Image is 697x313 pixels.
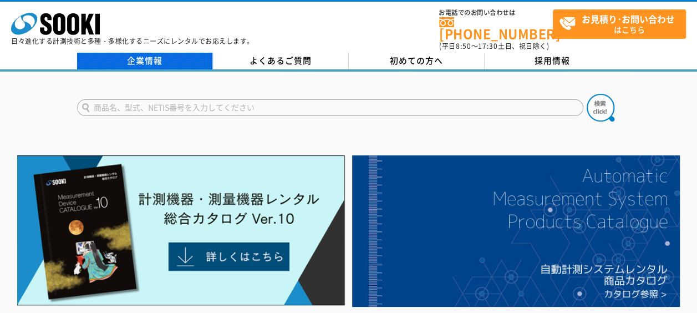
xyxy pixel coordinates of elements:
[17,155,345,306] img: Catalog Ver10
[485,53,620,69] a: 採用情報
[213,53,349,69] a: よくあるご質問
[582,12,675,26] strong: お見積り･お問い合わせ
[77,99,583,116] input: 商品名、型式、NETIS番号を入力してください
[352,155,680,307] img: 自動計測システムカタログ
[439,9,553,16] span: お電話でのお問い合わせは
[478,41,498,51] span: 17:30
[456,41,471,51] span: 8:50
[553,9,686,39] a: お見積り･お問い合わせはこちら
[559,10,685,38] span: はこちら
[439,17,553,40] a: [PHONE_NUMBER]
[77,53,213,69] a: 企業情報
[439,41,549,51] span: (平日 ～ 土日、祝日除く)
[587,94,614,122] img: btn_search.png
[349,53,485,69] a: 初めての方へ
[11,38,254,44] p: 日々進化する計測技術と多種・多様化するニーズにレンタルでお応えします。
[390,54,443,67] span: 初めての方へ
